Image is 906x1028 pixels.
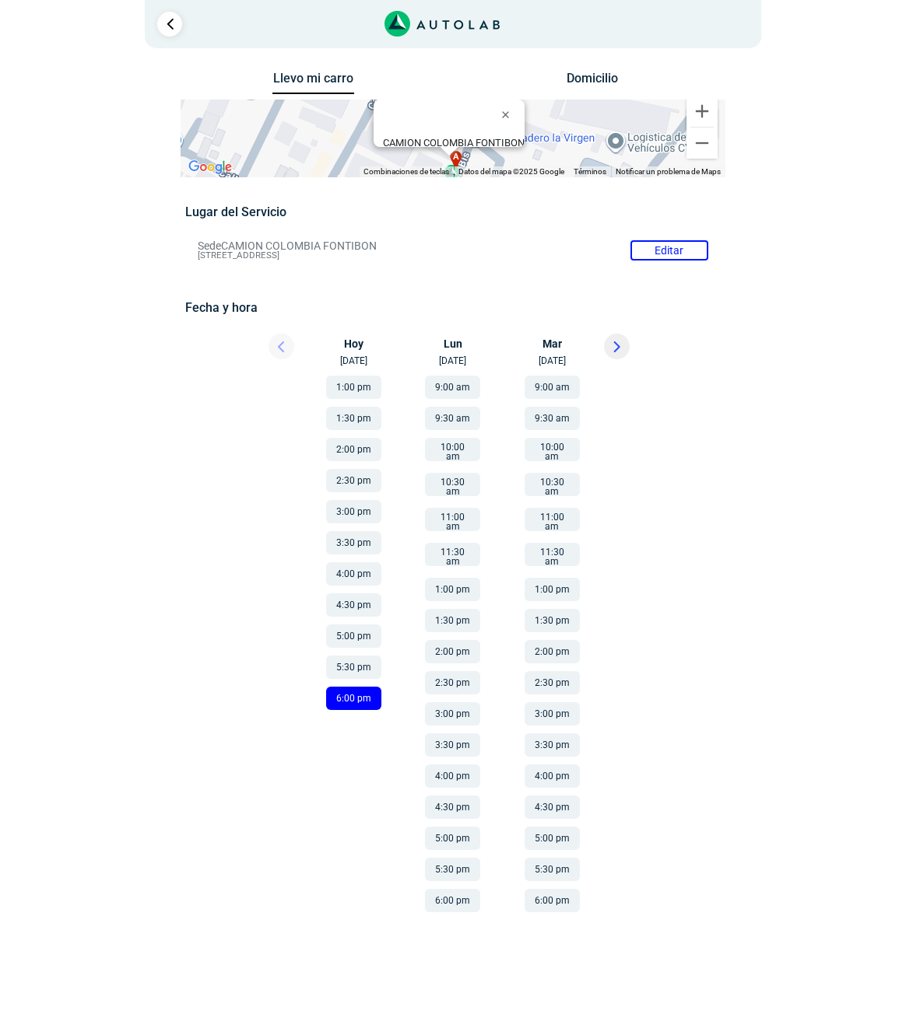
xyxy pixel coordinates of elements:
[525,543,580,566] button: 11:30 am
[458,167,564,176] span: Datos del mapa ©2025 Google
[425,764,480,788] button: 4:00 pm
[525,609,580,632] button: 1:30 pm
[687,128,718,159] button: Reducir
[525,795,580,819] button: 4:30 pm
[363,166,449,177] button: Combinaciones de teclas
[425,376,480,399] button: 9:00 am
[525,407,580,430] button: 9:30 am
[425,889,480,912] button: 6:00 pm
[525,473,580,496] button: 10:30 am
[425,473,480,496] button: 10:30 am
[383,137,525,149] b: CAMION COLOMBIA FONTIBON
[425,702,480,726] button: 3:00 pm
[425,543,480,566] button: 11:30 am
[326,469,381,492] button: 2:30 pm
[184,157,236,177] a: Abre esta zona en Google Maps (se abre en una nueva ventana)
[326,500,381,523] button: 3:00 pm
[525,578,580,601] button: 1:00 pm
[525,376,580,399] button: 9:00 am
[425,609,480,632] button: 1:30 pm
[425,578,480,601] button: 1:00 pm
[425,827,480,850] button: 5:00 pm
[425,508,480,531] button: 11:00 am
[687,96,718,127] button: Ampliar
[326,531,381,554] button: 3:30 pm
[157,12,182,37] a: Ir al paso anterior
[326,438,381,461] button: 2:00 pm
[383,137,525,160] div: [STREET_ADDRESS]
[185,300,720,315] h5: Fecha y hora
[490,96,528,133] button: Cerrar
[326,656,381,679] button: 5:30 pm
[525,508,580,531] button: 11:00 am
[425,671,480,694] button: 2:30 pm
[453,151,459,164] span: a
[425,795,480,819] button: 4:30 pm
[425,640,480,663] button: 2:00 pm
[425,407,480,430] button: 9:30 am
[525,827,580,850] button: 5:00 pm
[616,167,721,176] a: Notificar un problema de Maps
[326,593,381,617] button: 4:30 pm
[525,858,580,881] button: 5:30 pm
[184,157,236,177] img: Google
[326,687,381,710] button: 6:00 pm
[425,858,480,881] button: 5:30 pm
[525,889,580,912] button: 6:00 pm
[525,702,580,726] button: 3:00 pm
[525,671,580,694] button: 2:30 pm
[185,205,720,219] h5: Lugar del Servicio
[326,376,381,399] button: 1:00 pm
[425,733,480,757] button: 3:30 pm
[385,16,500,30] a: Link al sitio de autolab
[525,733,580,757] button: 3:30 pm
[326,562,381,586] button: 4:00 pm
[272,71,354,95] button: Llevo mi carro
[525,764,580,788] button: 4:00 pm
[525,438,580,461] button: 10:00 am
[574,167,606,176] a: Términos (se abre en una nueva pestaña)
[326,624,381,648] button: 5:00 pm
[326,407,381,430] button: 1:30 pm
[425,438,480,461] button: 10:00 am
[525,640,580,663] button: 2:00 pm
[552,71,634,93] button: Domicilio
